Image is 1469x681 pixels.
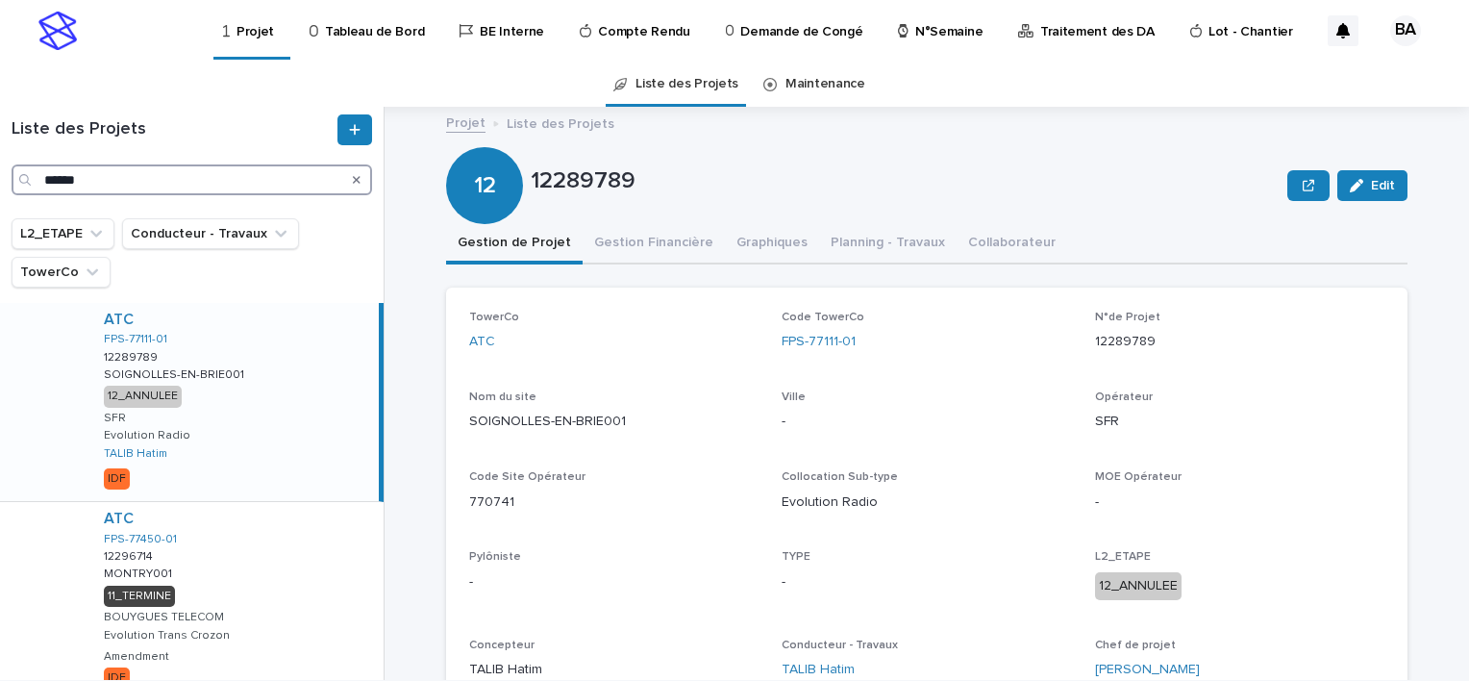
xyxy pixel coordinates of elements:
[1390,15,1421,46] div: BA
[1095,412,1384,432] p: SFR
[104,586,175,607] div: 11_TERMINE
[583,224,725,265] button: Gestion Financière
[531,167,1280,195] p: 12289789
[469,312,519,323] span: TowerCo
[469,332,495,352] a: ATC
[782,492,1071,513] p: Evolution Radio
[1095,332,1384,352] p: 12289789
[469,492,759,513] p: 770741
[1095,640,1176,651] span: Chef de projet
[507,112,614,133] p: Liste des Projets
[469,660,759,680] p: TALIB Hatim
[1095,391,1153,403] span: Opérateur
[104,386,182,407] div: 12_ANNULEE
[819,224,957,265] button: Planning - Travaux
[12,119,334,140] h1: Liste des Projets
[725,224,819,265] button: Graphiques
[122,218,299,249] button: Conducteur - Travaux
[635,62,738,107] a: Liste des Projets
[1095,312,1160,323] span: N°de Projet
[782,551,810,563] span: TYPE
[782,471,898,483] span: Collocation Sub-type
[469,551,521,563] span: Pylôniste
[38,12,77,50] img: stacker-logo-s-only.png
[782,391,806,403] span: Ville
[12,257,111,288] button: TowerCo
[104,611,224,624] p: BOUYGUES TELECOM
[12,164,372,195] input: Search
[469,412,759,432] p: SOIGNOLLES-EN-BRIE001
[104,546,157,564] p: 12296714
[104,412,126,425] p: SFR
[104,429,190,442] p: Evolution Radio
[104,333,167,346] a: FPS-77111-01
[104,564,176,581] p: MONTRY001
[782,640,898,651] span: Conducteur - Travaux
[446,111,486,133] a: Projet
[782,572,1071,593] p: -
[469,391,536,403] span: Nom du site
[469,572,759,593] p: -
[782,412,1071,432] p: -
[446,94,523,199] div: 12
[469,640,535,651] span: Concepteur
[1337,170,1407,201] button: Edit
[104,510,134,528] a: ATC
[469,471,585,483] span: Code Site Opérateur
[1095,471,1182,483] span: MOE Opérateur
[1371,179,1395,192] span: Edit
[104,629,230,643] p: Evolution Trans Crozon
[104,650,169,664] p: Amendment
[446,224,583,265] button: Gestion de Projet
[785,62,865,107] a: Maintenance
[782,332,856,352] a: FPS-77111-01
[104,468,130,490] div: IDF
[104,311,134,329] a: ATC
[12,218,114,249] button: L2_ETAPE
[1095,572,1182,600] div: 12_ANNULEE
[104,447,167,461] a: TALIB Hatim
[104,347,162,365] p: 12289789
[1095,551,1151,563] span: L2_ETAPE
[1095,492,1384,513] p: -
[957,224,1067,265] button: Collaborateur
[782,312,864,323] span: Code TowerCo
[1095,660,1200,680] a: [PERSON_NAME]
[104,365,248,382] p: SOIGNOLLES-EN-BRIE001
[782,660,855,680] a: TALIB Hatim
[104,533,177,546] a: FPS-77450-01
